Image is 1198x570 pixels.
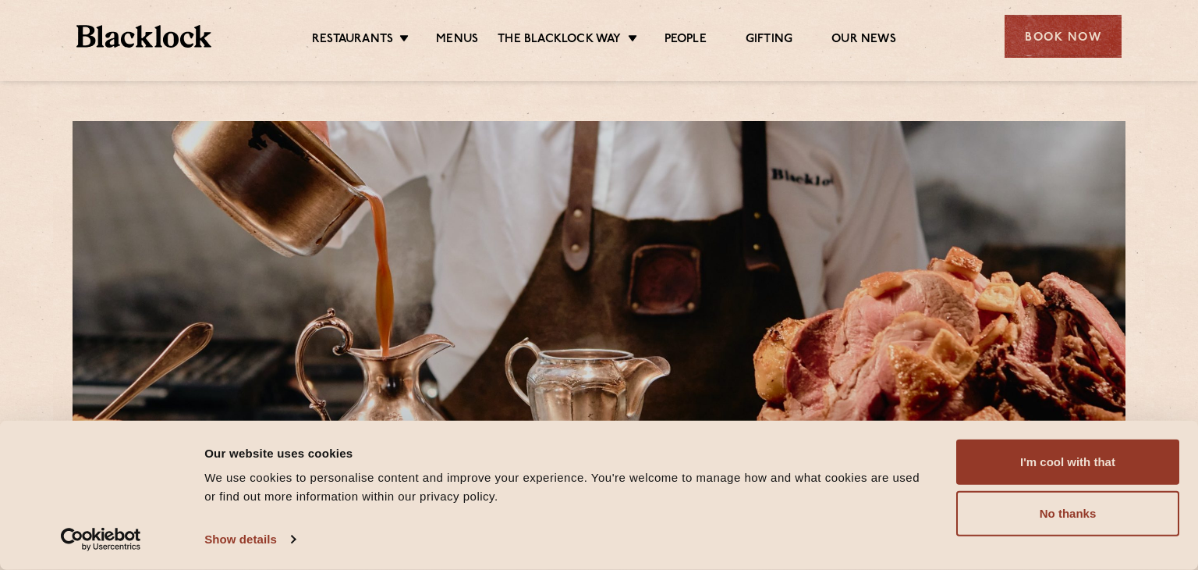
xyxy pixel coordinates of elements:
[204,528,295,551] a: Show details
[312,32,393,49] a: Restaurants
[204,468,921,506] div: We use cookies to personalise content and improve your experience. You're welcome to manage how a...
[746,32,792,49] a: Gifting
[33,528,169,551] a: Usercentrics Cookiebot - opens in a new window
[204,444,921,462] div: Our website uses cookies
[76,25,211,48] img: BL_Textured_Logo-footer-cropped.svg
[436,32,478,49] a: Menus
[1005,15,1122,58] div: Book Now
[498,32,621,49] a: The Blacklock Way
[956,440,1179,485] button: I'm cool with that
[831,32,896,49] a: Our News
[665,32,707,49] a: People
[956,491,1179,536] button: No thanks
